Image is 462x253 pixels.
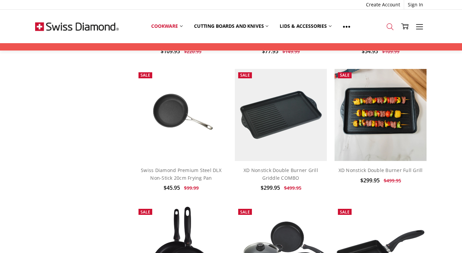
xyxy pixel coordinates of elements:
img: Free Shipping On Every Order [35,10,119,43]
span: $109.99 [382,48,399,55]
span: Sale [340,72,350,78]
a: Show All [337,19,356,34]
span: Sale [240,72,250,78]
a: XD Nonstick Double Burner Full Grill [339,167,423,173]
a: Lids & Accessories [274,19,337,33]
span: $149.99 [282,48,300,55]
span: $220.95 [184,48,201,55]
span: $99.99 [184,185,199,191]
span: $499.95 [384,177,401,184]
a: Cookware [146,19,188,33]
span: $45.95 [164,184,180,191]
span: $109.95 [161,48,180,55]
a: Cutting boards and knives [188,19,274,33]
span: Sale [141,209,150,215]
span: $499.95 [284,185,301,191]
span: Sale [240,209,250,215]
span: Sale [141,72,150,78]
img: XD Nonstick Double Burner Full Grill [335,69,427,161]
span: $299.95 [261,184,280,191]
span: $54.95 [362,48,378,55]
span: Sale [340,209,350,215]
img: Swiss Diamond Premium Steel DLX Non-Stick 20cm Frying Pan [135,69,227,161]
a: Swiss Diamond Premium Steel DLX Non-Stick 20cm Frying Pan [141,167,221,181]
a: XD Nonstick Double Burner Grill Griddle COMBO [244,167,318,181]
span: $299.95 [360,177,380,184]
span: $77.95 [262,48,278,55]
img: XD Nonstick Double Burner Grill Griddle COMBO [235,69,327,161]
